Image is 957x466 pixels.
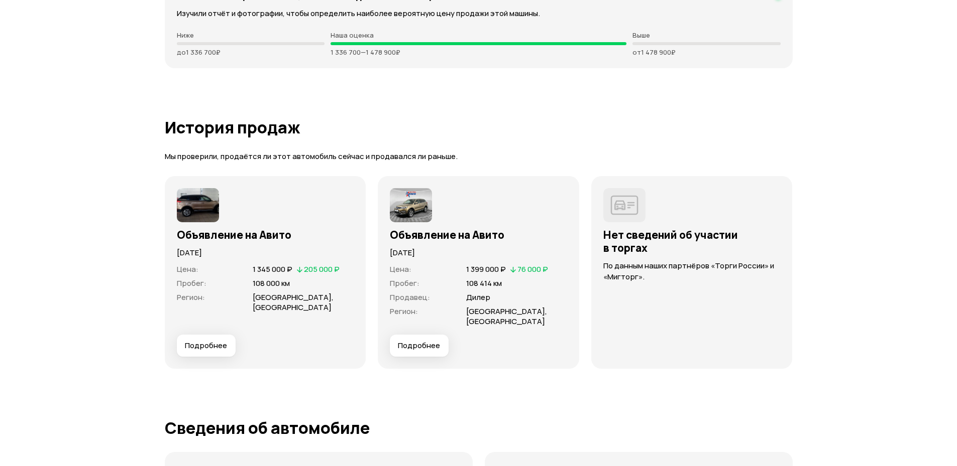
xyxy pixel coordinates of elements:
p: Мы проверили, продаётся ли этот автомобиль сейчас и продавался ли раньше. [165,151,793,162]
span: [GEOGRAPHIC_DATA], [GEOGRAPHIC_DATA] [253,292,334,313]
span: Цена : [177,264,198,274]
span: Регион : [177,292,205,302]
p: Изучили отчёт и фотографии, чтобы определить наиболее вероятную цену продажи этой машины. [177,8,781,19]
span: Цена : [390,264,411,274]
span: Пробег : [390,278,419,288]
h1: Сведения об автомобиле [165,419,793,437]
span: 76 000 ₽ [517,264,548,274]
h1: История продаж [165,118,793,136]
span: Пробег : [177,278,206,288]
p: Ниже [177,31,325,39]
span: Подробнее [398,341,440,351]
span: 108 414 км [466,278,502,288]
button: Подробнее [390,335,449,357]
span: 1 345 000 ₽ [253,264,292,274]
span: Дилер [466,292,490,302]
span: 108 000 км [253,278,290,288]
span: Регион : [390,306,418,317]
p: Наша оценка [331,31,626,39]
p: до 1 336 700 ₽ [177,48,325,56]
p: По данным наших партнёров «Торги России» и «Мигторг». [603,260,781,282]
span: 1 399 000 ₽ [466,264,506,274]
h3: Объявление на Авито [177,228,354,241]
p: 1 336 700 — 1 478 900 ₽ [331,48,626,56]
p: от 1 478 900 ₽ [632,48,781,56]
span: 205 000 ₽ [304,264,340,274]
span: [GEOGRAPHIC_DATA], [GEOGRAPHIC_DATA] [466,306,547,327]
p: [DATE] [177,247,354,258]
button: Подробнее [177,335,236,357]
p: [DATE] [390,247,567,258]
p: Выше [632,31,781,39]
h3: Нет сведений об участии в торгах [603,228,781,254]
span: Подробнее [185,341,227,351]
h3: Объявление на Авито [390,228,567,241]
span: Продавец : [390,292,430,302]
